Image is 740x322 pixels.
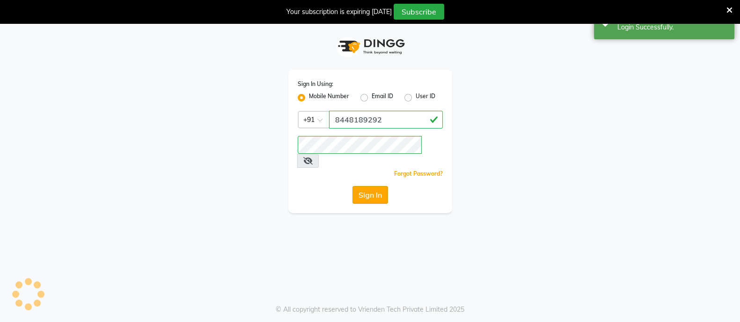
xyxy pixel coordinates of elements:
[286,7,392,17] div: Your subscription is expiring [DATE]
[394,170,443,177] a: Forgot Password?
[333,33,408,60] img: logo1.svg
[617,22,727,32] div: Login Successfully.
[352,186,388,204] button: Sign In
[329,111,443,129] input: Username
[309,92,349,103] label: Mobile Number
[298,80,333,88] label: Sign In Using:
[394,4,444,20] button: Subscribe
[372,92,393,103] label: Email ID
[298,136,422,154] input: Username
[416,92,435,103] label: User ID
